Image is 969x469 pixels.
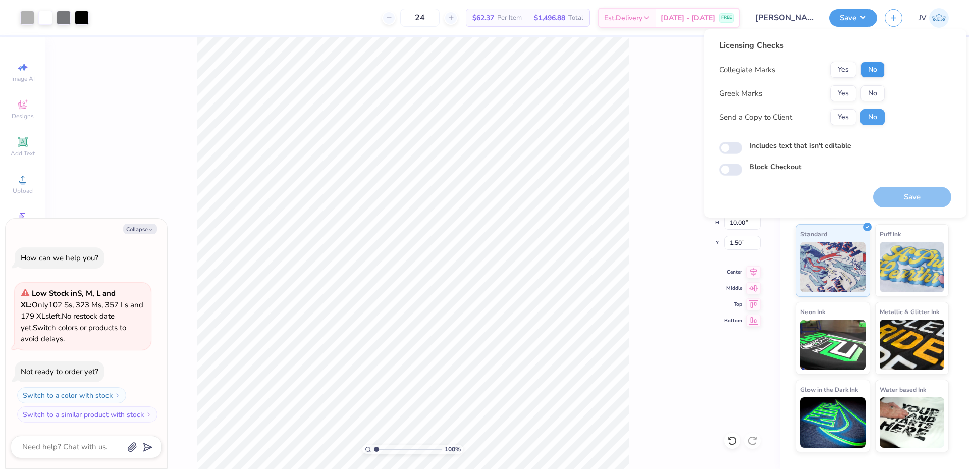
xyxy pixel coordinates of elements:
[919,12,927,24] span: JV
[724,269,742,276] span: Center
[800,397,866,448] img: Glow in the Dark Ink
[830,85,856,101] button: Yes
[800,229,827,239] span: Standard
[21,253,98,263] div: How can we help you?
[880,242,945,292] img: Puff Ink
[880,320,945,370] img: Metallic & Glitter Ink
[497,13,522,23] span: Per Item
[115,392,121,398] img: Switch to a color with stock
[719,39,885,51] div: Licensing Checks
[17,406,157,423] button: Switch to a similar product with stock
[721,14,732,21] span: FREE
[749,162,801,172] label: Block Checkout
[719,64,775,76] div: Collegiate Marks
[830,62,856,78] button: Yes
[880,306,939,317] span: Metallic & Glitter Ink
[724,301,742,308] span: Top
[860,62,885,78] button: No
[17,387,126,403] button: Switch to a color with stock
[21,367,98,377] div: Not ready to order yet?
[123,224,157,234] button: Collapse
[829,9,877,27] button: Save
[472,13,494,23] span: $62.37
[11,75,35,83] span: Image AI
[21,311,115,333] span: No restock date yet.
[719,88,762,99] div: Greek Marks
[719,112,792,123] div: Send a Copy to Client
[445,445,461,454] span: 100 %
[880,384,926,395] span: Water based Ink
[12,112,34,120] span: Designs
[661,13,715,23] span: [DATE] - [DATE]
[800,242,866,292] img: Standard
[860,109,885,125] button: No
[146,411,152,418] img: Switch to a similar product with stock
[724,285,742,292] span: Middle
[800,384,858,395] span: Glow in the Dark Ink
[800,320,866,370] img: Neon Ink
[21,288,116,310] strong: Low Stock in S, M, L and XL :
[21,288,143,344] span: Only 102 Ss, 323 Ms, 357 Ls and 179 XLs left. Switch colors or products to avoid delays.
[400,9,440,27] input: – –
[929,8,949,28] img: Jo Vincent
[749,140,851,151] label: Includes text that isn't editable
[880,397,945,448] img: Water based Ink
[860,85,885,101] button: No
[13,187,33,195] span: Upload
[830,109,856,125] button: Yes
[800,306,825,317] span: Neon Ink
[11,149,35,158] span: Add Text
[724,317,742,324] span: Bottom
[604,13,642,23] span: Est. Delivery
[880,229,901,239] span: Puff Ink
[568,13,583,23] span: Total
[919,8,949,28] a: JV
[747,8,822,28] input: Untitled Design
[534,13,565,23] span: $1,496.88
